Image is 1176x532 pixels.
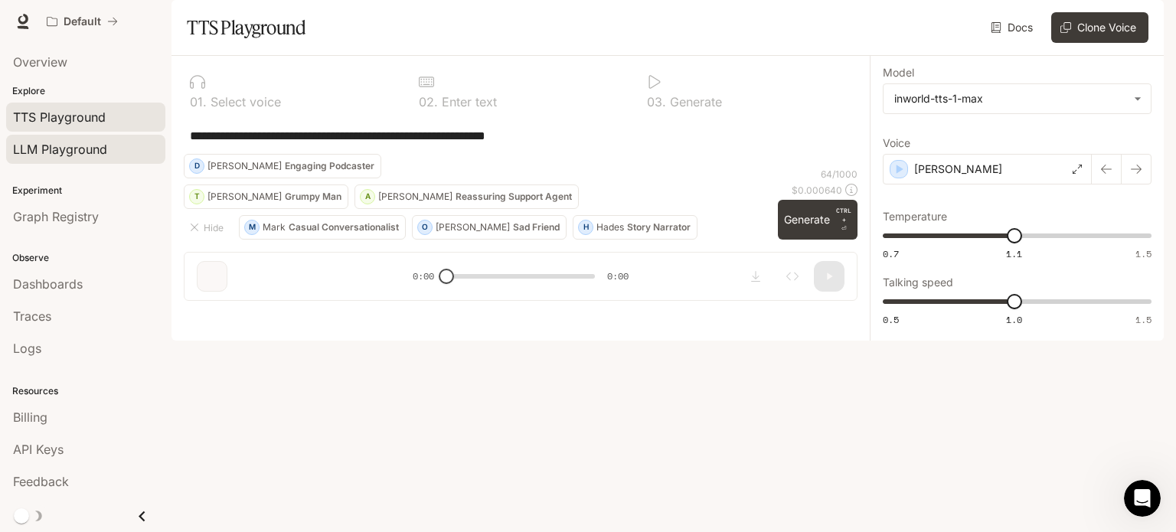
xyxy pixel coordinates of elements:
[1006,247,1022,260] span: 1.1
[1006,313,1022,326] span: 1.0
[579,215,593,240] div: H
[190,154,204,178] div: D
[792,184,842,197] p: $ 0.000640
[627,223,691,232] p: Story Narrator
[836,206,851,233] p: ⏎
[187,12,305,43] h1: TTS Playground
[207,192,282,201] p: [PERSON_NAME]
[418,215,432,240] div: O
[1124,480,1161,517] iframe: Intercom live chat
[883,67,914,78] p: Model
[666,96,722,108] p: Generate
[456,192,572,201] p: Reassuring Support Agent
[245,215,259,240] div: M
[883,313,899,326] span: 0.5
[263,223,286,232] p: Mark
[1051,12,1148,43] button: Clone Voice
[647,96,666,108] p: 0 3 .
[207,96,281,108] p: Select voice
[419,96,438,108] p: 0 2 .
[207,162,282,171] p: [PERSON_NAME]
[412,215,567,240] button: O[PERSON_NAME]Sad Friend
[883,247,899,260] span: 0.7
[354,184,579,209] button: A[PERSON_NAME]Reassuring Support Agent
[836,206,851,224] p: CTRL +
[914,162,1002,177] p: [PERSON_NAME]
[64,15,101,28] p: Default
[513,223,560,232] p: Sad Friend
[573,215,697,240] button: HHadesStory Narrator
[184,184,348,209] button: T[PERSON_NAME]Grumpy Man
[884,84,1151,113] div: inworld-tts-1-max
[184,154,381,178] button: D[PERSON_NAME]Engaging Podcaster
[883,211,947,222] p: Temperature
[438,96,497,108] p: Enter text
[1135,247,1151,260] span: 1.5
[190,96,207,108] p: 0 1 .
[596,223,624,232] p: Hades
[821,168,857,181] p: 64 / 1000
[378,192,452,201] p: [PERSON_NAME]
[1135,313,1151,326] span: 1.5
[184,215,233,240] button: Hide
[988,12,1039,43] a: Docs
[289,223,399,232] p: Casual Conversationalist
[883,138,910,149] p: Voice
[894,91,1126,106] div: inworld-tts-1-max
[40,6,125,37] button: All workspaces
[778,200,857,240] button: GenerateCTRL +⏎
[239,215,406,240] button: MMarkCasual Conversationalist
[361,184,374,209] div: A
[285,162,374,171] p: Engaging Podcaster
[285,192,341,201] p: Grumpy Man
[436,223,510,232] p: [PERSON_NAME]
[883,277,953,288] p: Talking speed
[190,184,204,209] div: T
